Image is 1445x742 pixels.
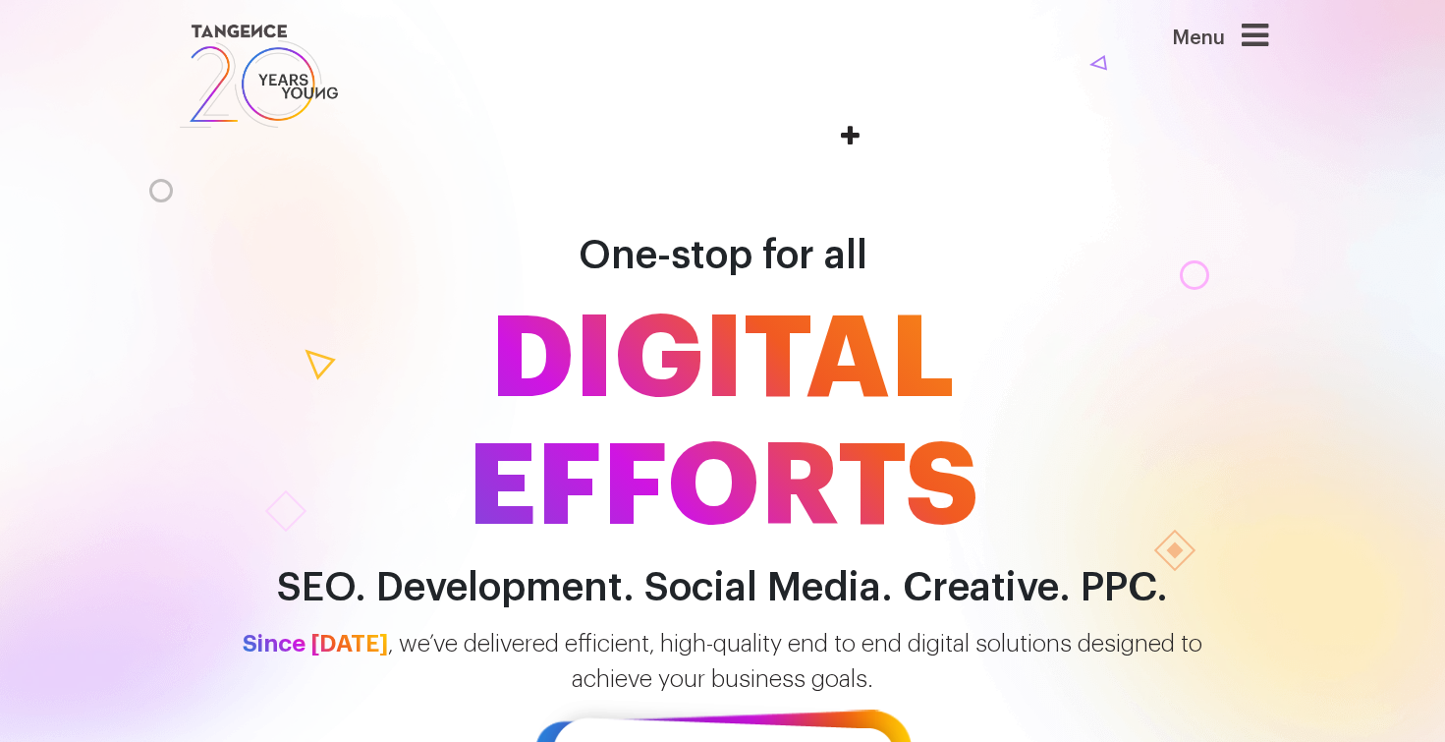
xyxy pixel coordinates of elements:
[163,626,1283,697] p: , we’ve delivered efficient, high-quality end to end digital solutions designed to achieve your b...
[163,296,1283,551] span: DIGITAL EFFORTS
[579,236,867,275] span: One-stop for all
[243,632,388,656] span: Since [DATE]
[163,566,1283,610] h2: SEO. Development. Social Media. Creative. PPC.
[178,20,341,133] img: logo SVG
